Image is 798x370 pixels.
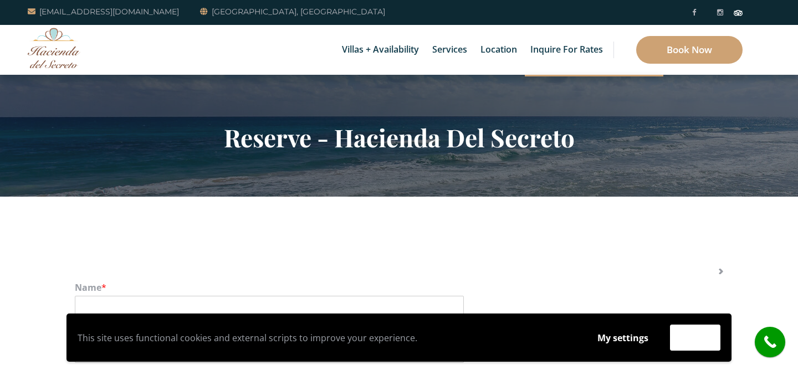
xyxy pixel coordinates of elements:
[336,25,424,75] a: Villas + Availability
[200,5,385,18] a: [GEOGRAPHIC_DATA], [GEOGRAPHIC_DATA]
[636,36,743,64] a: Book Now
[75,282,723,294] label: Name
[75,123,723,152] h2: Reserve - Hacienda Del Secreto
[758,330,782,354] i: call
[734,10,743,16] img: Tripadvisor_logomark.svg
[28,5,179,18] a: [EMAIL_ADDRESS][DOMAIN_NAME]
[475,25,523,75] a: Location
[525,25,608,75] a: Inquire for Rates
[755,327,785,357] a: call
[587,325,659,351] button: My settings
[78,330,576,346] p: This site uses functional cookies and external scripts to improve your experience.
[670,325,720,351] button: Accept
[28,28,80,68] img: Awesome Logo
[427,25,473,75] a: Services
